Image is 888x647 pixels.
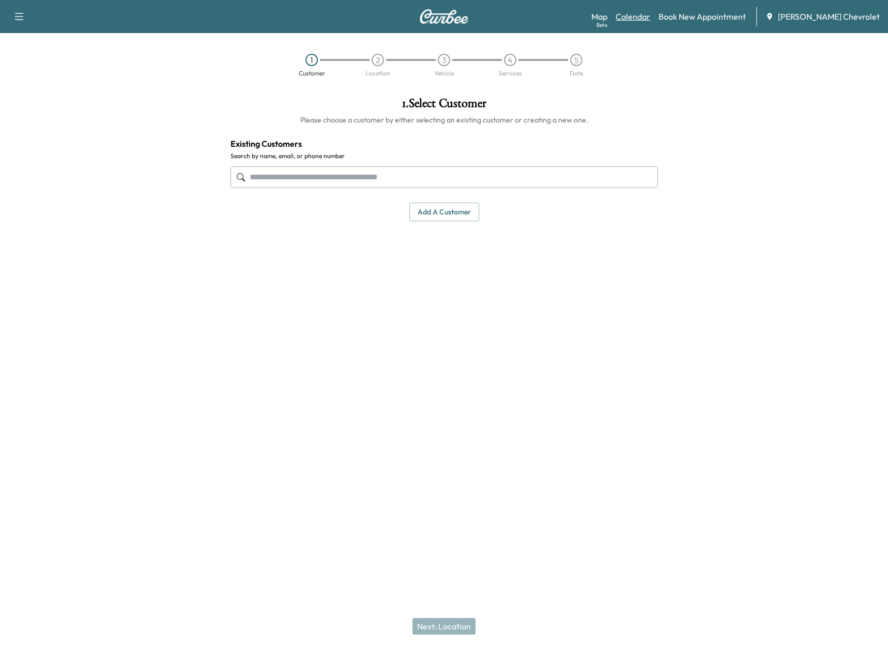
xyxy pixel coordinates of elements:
img: Curbee Logo [419,9,469,24]
a: Book New Appointment [659,10,746,23]
h6: Please choose a customer by either selecting an existing customer or creating a new one. [231,115,658,125]
div: 4 [504,54,516,66]
h1: 1 . Select Customer [231,97,658,115]
h4: Existing Customers [231,137,658,150]
button: Add a customer [409,203,479,222]
div: Vehicle [434,70,454,76]
a: MapBeta [591,10,607,23]
div: 5 [570,54,583,66]
div: Location [365,70,390,76]
div: Services [499,70,522,76]
div: 2 [372,54,384,66]
label: Search by name, email, or phone number [231,152,658,160]
div: Date [570,70,583,76]
div: Customer [299,70,325,76]
a: Calendar [616,10,650,23]
span: [PERSON_NAME] Chevrolet [778,10,880,23]
div: 1 [305,54,318,66]
div: Beta [596,21,607,29]
div: 3 [438,54,450,66]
